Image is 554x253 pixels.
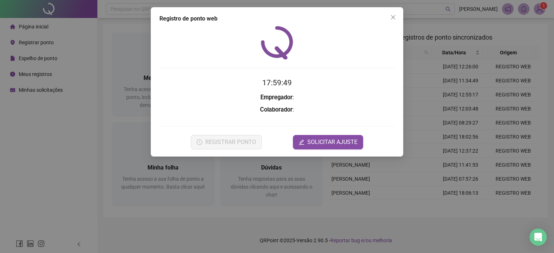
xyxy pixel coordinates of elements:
[262,78,292,87] time: 17:59:49
[260,106,293,113] strong: Colaborador
[261,26,293,59] img: QRPoint
[307,138,357,146] span: SOLICITAR AJUSTE
[299,139,304,145] span: edit
[390,14,396,20] span: close
[159,93,395,102] h3: :
[159,105,395,114] h3: :
[159,14,395,23] div: Registro de ponto web
[529,229,547,246] div: Open Intercom Messenger
[293,135,363,149] button: editSOLICITAR AJUSTE
[260,94,293,101] strong: Empregador
[387,12,399,23] button: Close
[191,135,262,149] button: REGISTRAR PONTO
